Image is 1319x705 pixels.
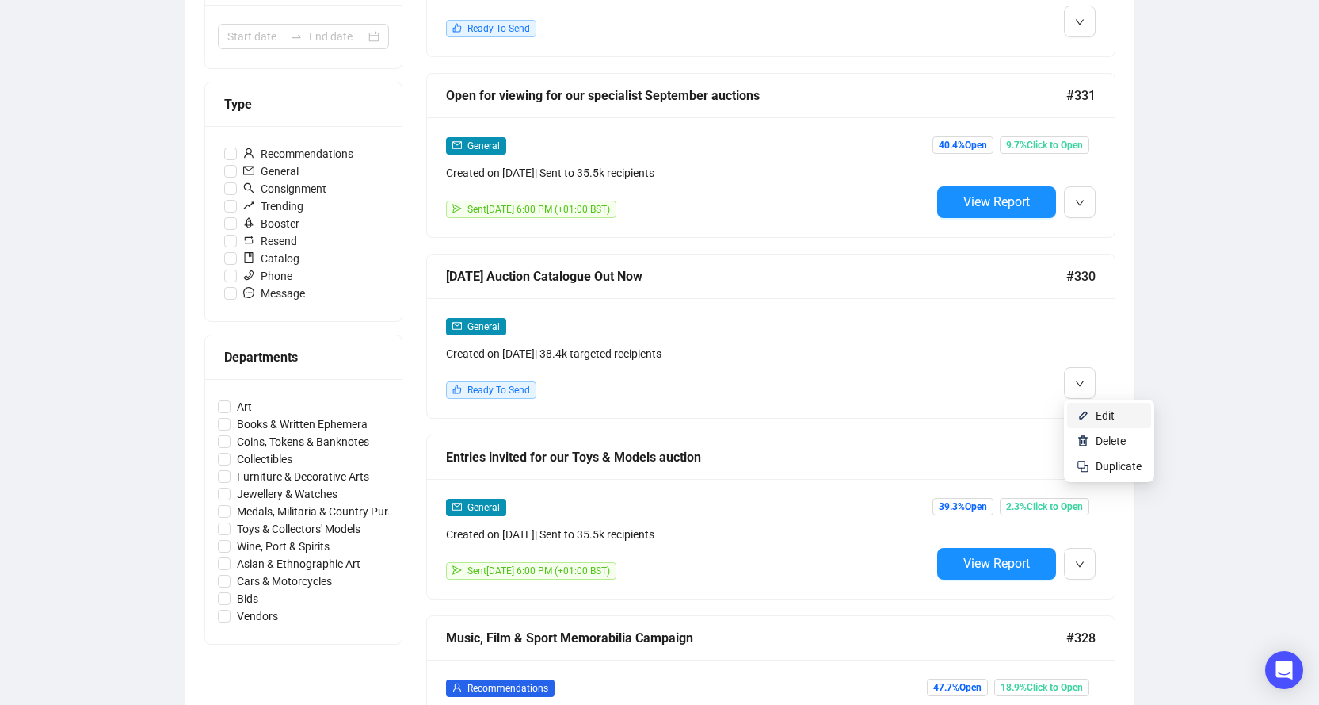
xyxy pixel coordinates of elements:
[446,345,931,362] div: Created on [DATE] | 38.4k targeted recipients
[290,30,303,43] span: swap-right
[452,385,462,394] span: like
[452,23,462,33] span: like
[231,468,375,485] span: Furniture & Decorative Arts
[452,140,462,150] span: mail
[1077,409,1089,422] img: svg+xml;base64,PHN2ZyB4bWxucz0iaHR0cDovL3d3dy53My5vcmcvMjAwMC9zdmciIHhtbG5zOnhsaW5rPSJodHRwOi8vd3...
[1077,435,1089,447] img: svg+xml;base64,PHN2ZyB4bWxucz0iaHR0cDovL3d3dy53My5vcmcvMjAwMC9zdmciIHhtbG5zOnhsaW5rPSJodHRwOi8vd3...
[243,148,254,159] span: user
[446,266,1066,286] div: [DATE] Auction Catalogue Out Now
[237,232,303,250] span: Resend
[1066,86,1096,105] span: #331
[963,194,1030,209] span: View Report
[452,565,462,575] span: send
[227,28,284,45] input: Start date
[224,94,383,114] div: Type
[231,573,338,590] span: Cars & Motorcycles
[237,285,311,302] span: Message
[243,270,254,281] span: phone
[467,321,500,332] span: General
[237,250,306,267] span: Catalog
[231,555,367,573] span: Asian & Ethnographic Art
[231,520,367,538] span: Toys & Collectors' Models
[231,607,284,625] span: Vendors
[1075,379,1085,389] span: down
[1000,136,1089,154] span: 9.7% Click to Open
[1075,560,1085,569] span: down
[446,526,931,543] div: Created on [DATE] | Sent to 35.5k recipients
[937,186,1056,218] button: View Report
[231,538,336,555] span: Wine, Port & Spirits
[446,628,1066,648] div: Music, Film & Sport Memorabilia Campaign
[237,267,299,285] span: Phone
[446,164,931,182] div: Created on [DATE] | Sent to 35.5k recipients
[452,321,462,331] span: mail
[467,502,500,513] span: General
[243,235,254,246] span: retweet
[426,73,1115,238] a: Open for viewing for our specialist September auctions#331mailGeneralCreated on [DATE]| Sent to 3...
[237,145,360,163] span: Recommendations
[932,498,993,515] span: 39.3% Open
[1075,17,1085,27] span: down
[467,204,610,215] span: Sent [DATE] 6:00 PM (+01:00 BST)
[309,28,365,45] input: End date
[231,590,265,607] span: Bids
[1000,498,1089,515] span: 2.3% Click to Open
[243,287,254,298] span: message
[237,197,310,215] span: Trending
[467,140,500,151] span: General
[426,254,1115,419] a: [DATE] Auction Catalogue Out Now#330mailGeneralCreated on [DATE]| 38.4k targeted recipientslikeRe...
[467,565,610,577] span: Sent [DATE] 6:00 PM (+01:00 BST)
[1066,266,1096,286] span: #330
[231,450,299,468] span: Collectibles
[927,679,988,696] span: 47.7% Open
[932,136,993,154] span: 40.4% Open
[237,180,333,197] span: Consignment
[243,200,254,211] span: rise
[237,215,306,232] span: Booster
[243,182,254,193] span: search
[446,447,1066,467] div: Entries invited for our Toys & Models auction
[452,502,462,512] span: mail
[994,679,1089,696] span: 18.9% Click to Open
[937,548,1056,580] button: View Report
[467,23,530,34] span: Ready To Send
[243,165,254,176] span: mail
[231,433,375,450] span: Coins, Tokens & Banknotes
[1075,198,1085,208] span: down
[237,163,305,180] span: General
[243,217,254,228] span: rocket
[243,252,254,263] span: book
[231,398,258,416] span: Art
[1096,435,1126,447] span: Delete
[452,204,462,213] span: send
[231,416,374,433] span: Books & Written Ephemera
[1096,460,1142,473] span: Duplicate
[1096,409,1115,422] span: Edit
[467,683,548,694] span: Recommendations
[231,503,418,520] span: Medals, Militaria & Country Pursuits
[452,683,462,692] span: user
[467,385,530,396] span: Ready To Send
[290,30,303,43] span: to
[231,485,344,503] span: Jewellery & Watches
[426,435,1115,600] a: Entries invited for our Toys & Models auction#329mailGeneralCreated on [DATE]| Sent to 35.5k reci...
[1066,628,1096,648] span: #328
[224,347,383,367] div: Departments
[1265,651,1303,689] div: Open Intercom Messenger
[446,86,1066,105] div: Open for viewing for our specialist September auctions
[963,556,1030,571] span: View Report
[1077,460,1089,473] img: svg+xml;base64,PHN2ZyB4bWxucz0iaHR0cDovL3d3dy53My5vcmcvMjAwMC9zdmciIHdpZHRoPSIyNCIgaGVpZ2h0PSIyNC...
